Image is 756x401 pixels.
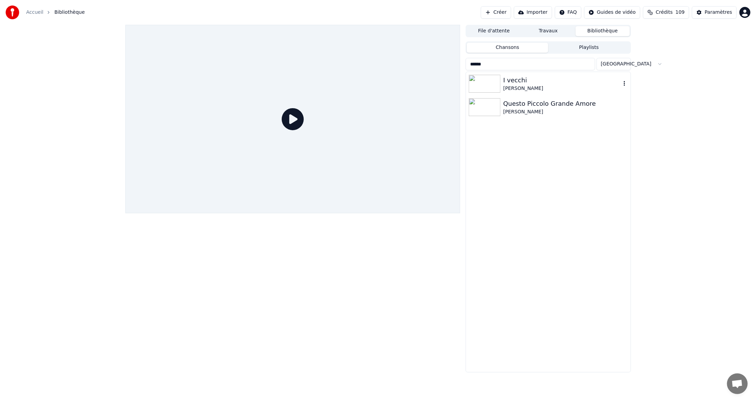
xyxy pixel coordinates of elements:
[503,75,621,85] div: I vecchi
[503,85,621,92] div: [PERSON_NAME]
[675,9,685,16] span: 109
[601,61,652,68] span: [GEOGRAPHIC_DATA]
[54,9,85,16] span: Bibliothèque
[503,109,628,115] div: [PERSON_NAME]
[692,6,737,19] button: Paramètres
[727,373,748,394] a: Ouvrir le chat
[548,43,630,53] button: Playlists
[467,43,548,53] button: Chansons
[705,9,732,16] div: Paramètres
[521,26,576,36] button: Travaux
[26,9,85,16] nav: breadcrumb
[514,6,552,19] button: Importer
[584,6,640,19] button: Guides de vidéo
[6,6,19,19] img: youka
[26,9,43,16] a: Accueil
[503,99,628,109] div: Questo Piccolo Grande Amore
[656,9,673,16] span: Crédits
[481,6,511,19] button: Créer
[576,26,630,36] button: Bibliothèque
[555,6,581,19] button: FAQ
[643,6,689,19] button: Crédits109
[467,26,521,36] button: File d'attente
